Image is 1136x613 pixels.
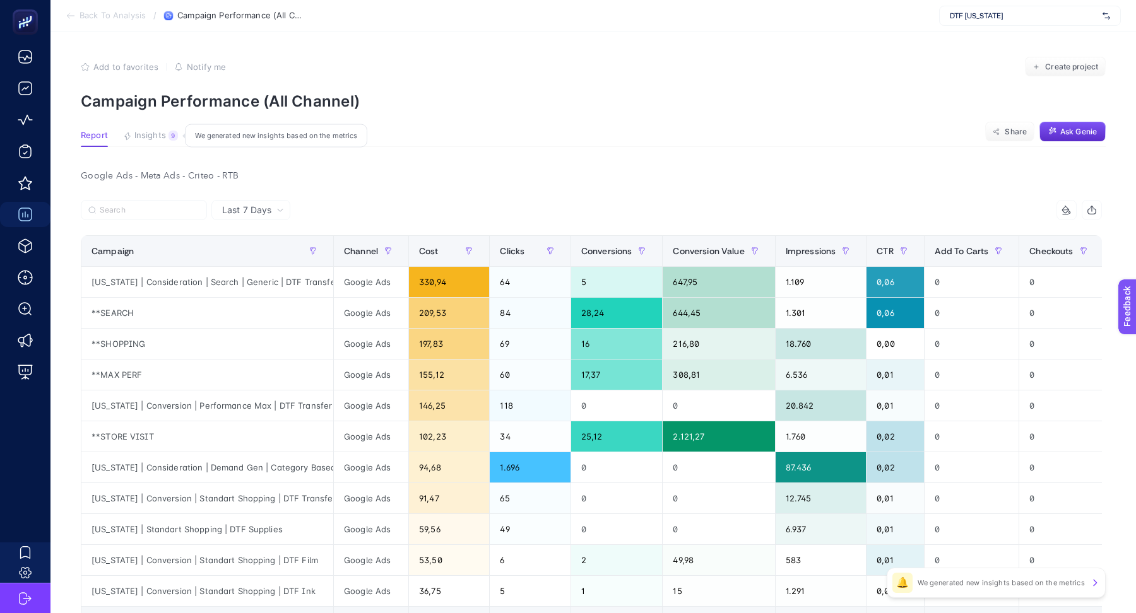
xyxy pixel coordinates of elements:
div: 0 [571,452,663,482]
div: 0 [1019,545,1103,575]
p: Campaign Performance (All Channel) [81,92,1106,110]
div: 216,80 [663,329,774,359]
span: Channel [344,246,378,256]
div: 5 [571,267,663,297]
div: 1.696 [490,452,570,482]
span: Ask Genie [1060,127,1097,137]
button: Add to favorites [81,62,158,72]
div: Google Ads [334,267,408,297]
div: Google Ads [334,359,408,390]
button: Create project [1025,57,1106,77]
div: 647,95 [663,267,774,297]
div: 0 [925,483,1019,513]
div: 0 [925,359,1019,390]
div: [US_STATE] | Conversion | Standart Shopping | DTF Film [81,545,333,575]
div: 0 [925,421,1019,452]
div: 18.760 [776,329,867,359]
div: 1.760 [776,421,867,452]
div: **MAX PERF [81,359,333,390]
div: 155,12 [409,359,489,390]
div: **STORE VISIT [81,421,333,452]
div: 644,45 [663,298,774,328]
div: 🔔 [892,573,913,593]
div: [US_STATE] | Consideration | Search | Generic | DTF Transfer AI Max [81,267,333,297]
span: Back To Analysis [80,11,146,21]
div: [US_STATE] | Conversion | Standart Shopping | DTF Transfer [81,483,333,513]
div: Google Ads [334,421,408,452]
div: We generated new insights based on the metrics [185,124,367,148]
span: Campaign [92,246,134,256]
div: Google Ads [334,329,408,359]
span: Create project [1045,62,1098,72]
div: 0,06 [867,298,923,328]
div: 118 [490,390,570,421]
div: 0,01 [867,359,923,390]
div: 0 [1019,329,1103,359]
div: 53,50 [409,545,489,575]
div: 49 [490,514,570,544]
button: Ask Genie [1039,122,1106,142]
span: Conversions [581,246,632,256]
span: DTF [US_STATE] [950,11,1098,21]
div: 0,01 [867,514,923,544]
div: 197,83 [409,329,489,359]
div: 209,53 [409,298,489,328]
div: 87.436 [776,452,867,482]
div: 2 [571,545,663,575]
div: 0,06 [867,267,923,297]
div: 6.536 [776,359,867,390]
div: 6 [490,545,570,575]
input: Search [100,206,199,215]
div: 0 [1019,421,1103,452]
div: 84 [490,298,570,328]
div: 0 [1019,452,1103,482]
div: Google Ads [334,514,408,544]
div: 0 [1019,298,1103,328]
div: 1.109 [776,267,867,297]
div: 0 [571,514,663,544]
div: 28,24 [571,298,663,328]
div: 0 [1019,359,1103,390]
div: 0,02 [867,421,923,452]
div: Google Ads [334,298,408,328]
div: 0 [925,452,1019,482]
div: Google Ads [334,483,408,513]
div: Google Ads - Meta Ads - Criteo - RTB [71,167,1112,185]
div: 0,01 [867,483,923,513]
div: 1 [571,576,663,606]
div: 330,94 [409,267,489,297]
div: 0,02 [867,452,923,482]
span: Feedback [8,4,48,14]
span: Conversion Value [673,246,744,256]
div: 0 [663,390,774,421]
span: CTR [877,246,893,256]
div: 0,00 [867,329,923,359]
div: 583 [776,545,867,575]
span: Cost [419,246,439,256]
div: Google Ads [334,390,408,421]
span: Last 7 Days [222,204,271,216]
div: 0,00 [867,576,923,606]
span: Share [1005,127,1027,137]
div: 0 [1019,267,1103,297]
div: 0 [663,483,774,513]
div: 308,81 [663,359,774,390]
div: 36,75 [409,576,489,606]
div: 15 [663,576,774,606]
div: 65 [490,483,570,513]
div: 0 [1019,483,1103,513]
div: 16 [571,329,663,359]
span: / [153,10,157,20]
div: Google Ads [334,452,408,482]
div: [US_STATE] | Conversion | Standart Shopping | DTF Ink [81,576,333,606]
div: 0 [925,329,1019,359]
div: 9 [169,131,178,141]
div: 34 [490,421,570,452]
div: 146,25 [409,390,489,421]
span: Impressions [786,246,836,256]
div: 0 [663,514,774,544]
div: 60 [490,359,570,390]
span: Insights [134,131,166,141]
div: 5 [490,576,570,606]
button: Notify me [174,62,226,72]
